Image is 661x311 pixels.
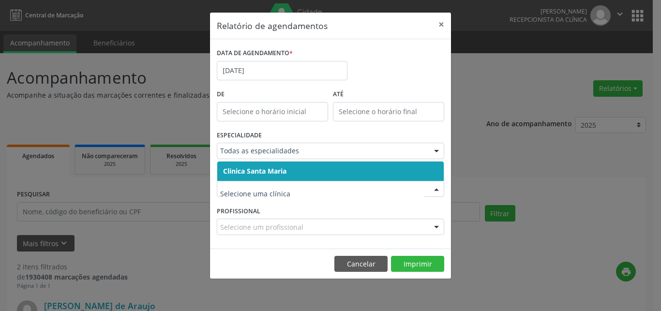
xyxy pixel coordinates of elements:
[220,222,303,232] span: Selecione um profissional
[220,184,424,204] input: Selecione uma clínica
[217,46,293,61] label: DATA DE AGENDAMENTO
[333,87,444,102] label: ATÉ
[432,13,451,36] button: Close
[334,256,388,272] button: Cancelar
[217,102,328,121] input: Selecione o horário inicial
[217,19,328,32] h5: Relatório de agendamentos
[217,204,260,219] label: PROFISSIONAL
[217,128,262,143] label: ESPECIALIDADE
[217,61,347,80] input: Selecione uma data ou intervalo
[391,256,444,272] button: Imprimir
[333,102,444,121] input: Selecione o horário final
[220,146,424,156] span: Todas as especialidades
[217,87,328,102] label: De
[223,166,286,176] span: Clinica Santa Maria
